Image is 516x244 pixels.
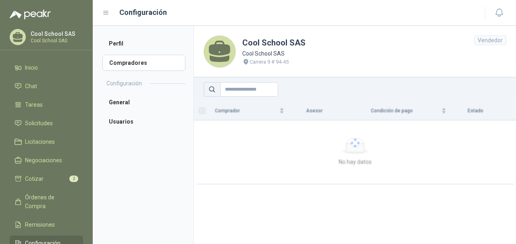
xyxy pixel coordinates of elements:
p: Cool School SAS [242,49,306,58]
img: Logo peakr [10,10,51,19]
h1: Configuración [119,7,167,18]
div: Vendedor [474,35,506,45]
a: Órdenes de Compra [10,190,83,214]
p: Cool School SAS [31,31,81,37]
span: 2 [69,176,78,182]
span: Tareas [25,100,43,109]
a: Usuarios [102,114,185,130]
span: Cotizar [25,174,44,183]
a: Cotizar2 [10,171,83,186]
span: Solicitudes [25,119,53,128]
a: General [102,94,185,110]
span: Chat [25,82,37,91]
span: Remisiones [25,220,55,229]
a: Licitaciones [10,134,83,149]
a: Inicio [10,60,83,75]
span: Licitaciones [25,137,55,146]
a: Chat [10,79,83,94]
span: Inicio [25,63,38,72]
span: Negociaciones [25,156,62,165]
span: Órdenes de Compra [25,193,75,211]
p: Cool School SAS [31,38,81,43]
a: Perfil [102,35,185,52]
a: Solicitudes [10,116,83,131]
p: Carrera 9 # 94-45 [250,58,289,66]
a: Remisiones [10,217,83,232]
h1: Cool School SAS [242,37,306,49]
a: Compradores [102,55,185,71]
a: Negociaciones [10,153,83,168]
a: Tareas [10,97,83,112]
h2: Configuración [106,79,142,88]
